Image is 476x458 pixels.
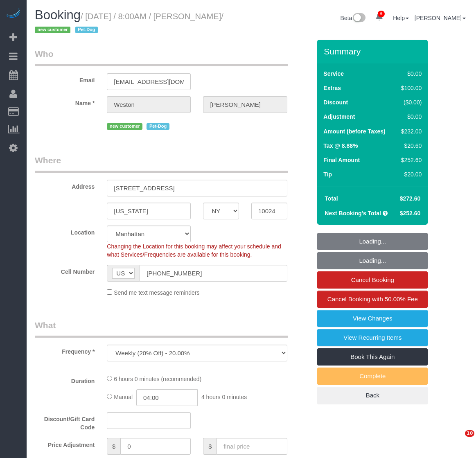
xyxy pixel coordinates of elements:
[114,289,199,296] span: Send me text message reminders
[393,15,409,21] a: Help
[324,47,424,56] h3: Summary
[217,438,287,455] input: final price
[398,142,422,150] div: $20.60
[398,98,422,106] div: ($0.00)
[323,98,348,106] label: Discount
[323,142,358,150] label: Tax @ 8.88%
[107,438,120,455] span: $
[400,195,421,202] span: $272.60
[317,348,428,365] a: Book This Again
[398,156,422,164] div: $252.60
[203,438,217,455] span: $
[325,195,338,202] strong: Total
[317,310,428,327] a: View Changes
[35,8,81,22] span: Booking
[107,96,191,113] input: First Name
[203,96,287,113] input: Last Name
[323,70,344,78] label: Service
[35,154,288,173] legend: Where
[398,113,422,121] div: $0.00
[147,123,169,130] span: Pet-Dog
[317,291,428,308] a: Cancel Booking with 50.00% Fee
[201,394,247,400] span: 4 hours 0 minutes
[398,84,422,92] div: $100.00
[35,319,288,338] legend: What
[371,8,387,26] a: 6
[35,12,223,35] small: / [DATE] / 8:00AM / [PERSON_NAME]
[323,156,360,164] label: Final Amount
[378,11,385,17] span: 6
[398,170,422,178] div: $20.00
[352,13,365,24] img: New interface
[323,84,341,92] label: Extras
[5,8,21,20] img: Automaid Logo
[398,70,422,78] div: $0.00
[29,345,101,356] label: Frequency *
[29,438,101,449] label: Price Adjustment
[29,412,101,431] label: Discount/Gift Card Code
[114,376,201,382] span: 6 hours 0 minutes (recommended)
[107,123,142,130] span: new customer
[107,243,281,258] span: Changing the Location for this booking may affect your schedule and what Services/Frequencies are...
[323,170,332,178] label: Tip
[29,73,101,84] label: Email
[35,27,70,33] span: new customer
[35,12,223,35] span: /
[114,394,133,400] span: Manual
[323,113,355,121] label: Adjustment
[398,127,422,135] div: $232.00
[323,127,385,135] label: Amount (before Taxes)
[107,73,191,90] input: Email
[327,296,418,302] span: Cancel Booking with 50.00% Fee
[35,48,288,66] legend: Who
[317,329,428,346] a: View Recurring Items
[140,265,287,282] input: Cell Number
[341,15,366,21] a: Beta
[400,210,421,217] span: $252.60
[29,265,101,276] label: Cell Number
[325,210,381,217] strong: Next Booking's Total
[317,271,428,289] a: Cancel Booking
[415,15,466,21] a: [PERSON_NAME]
[29,180,101,191] label: Address
[75,27,98,33] span: Pet-Dog
[29,226,101,237] label: Location
[29,96,101,107] label: Name *
[465,430,474,437] span: 10
[29,374,101,385] label: Duration
[251,203,287,219] input: Zip Code
[448,430,468,450] iframe: Intercom live chat
[107,203,191,219] input: City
